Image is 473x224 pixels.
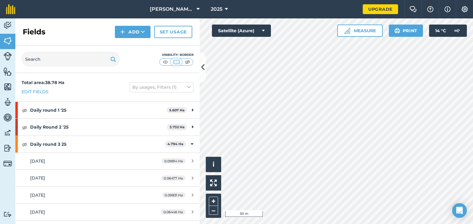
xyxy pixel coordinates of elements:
[3,211,12,217] img: svg+xml;base64,PD94bWwgdmVyc2lvbj0iMS4wIiBlbmNvZGluZz0idXRmLTgiPz4KPCEtLSBHZW5lcmF0b3I6IEFkb2JlIE...
[162,192,186,198] span: 0.09831 Ha
[451,25,463,37] img: svg+xml;base64,PD94bWwgdmVyc2lvbj0iMS4wIiBlbmNvZGluZz0idXRmLTgiPz4KPCEtLSBHZW5lcmF0b3I6IEFkb2JlIE...
[130,82,193,92] button: By usages, Filters (1)
[30,119,167,135] strong: Daily Round 2 '25
[30,136,165,153] strong: Daily round 3 25
[363,4,398,14] a: Upgrade
[170,125,185,129] strong: 3.732 Ha
[3,159,12,168] img: svg+xml;base64,PD94bWwgdmVyc2lvbj0iMS4wIiBlbmNvZGluZz0idXRmLTgiPz4KPCEtLSBHZW5lcmF0b3I6IEFkb2JlIE...
[22,106,27,114] img: svg+xml;base64,PHN2ZyB4bWxucz0iaHR0cDovL3d3dy53My5vcmcvMjAwMC9zdmciIHdpZHRoPSIxOCIgaGVpZ2h0PSIyNC...
[409,6,417,12] img: Two speech bubbles overlapping with the left bubble in the forefront
[150,6,194,13] span: [PERSON_NAME] Farm
[344,28,350,34] img: Ruler icon
[15,119,200,135] div: Daily Round 2 '253.732 Ha
[213,160,214,168] span: i
[21,52,120,67] input: Search
[6,4,15,14] img: fieldmargin Logo
[15,204,200,220] a: [DATE]0.06446 Ha
[162,59,169,65] img: svg+xml;base64,PHN2ZyB4bWxucz0iaHR0cDovL3d3dy53My5vcmcvMjAwMC9zdmciIHdpZHRoPSI1MCIgaGVpZ2h0PSI0MC...
[15,170,200,186] a: [DATE]0.06477 Ha
[3,128,12,137] img: svg+xml;base64,PD94bWwgdmVyc2lvbj0iMS4wIiBlbmNvZGluZz0idXRmLTgiPz4KPCEtLSBHZW5lcmF0b3I6IEFkb2JlIE...
[173,59,180,65] img: svg+xml;base64,PHN2ZyB4bWxucz0iaHR0cDovL3d3dy53My5vcmcvMjAwMC9zdmciIHdpZHRoPSI1MCIgaGVpZ2h0PSI0MC...
[389,25,423,37] button: Print
[394,27,400,34] img: svg+xml;base64,PHN2ZyB4bWxucz0iaHR0cDovL3d3dy53My5vcmcvMjAwMC9zdmciIHdpZHRoPSIxOSIgaGVpZ2h0PSIyNC...
[3,82,12,91] img: svg+xml;base64,PHN2ZyB4bWxucz0iaHR0cDovL3d3dy53My5vcmcvMjAwMC9zdmciIHdpZHRoPSI1NiIgaGVpZ2h0PSI2MC...
[30,192,45,198] span: [DATE]
[167,142,183,146] strong: 4.794 Ha
[429,25,467,37] button: 14 °C
[15,187,200,203] a: [DATE]0.09831 Ha
[212,25,271,37] button: Satellite (Azure)
[161,209,186,214] span: 0.06446 Ha
[30,102,166,118] strong: Daily round 1 '25
[3,144,12,153] img: svg+xml;base64,PD94bWwgdmVyc2lvbj0iMS4wIiBlbmNvZGluZz0idXRmLTgiPz4KPCEtLSBHZW5lcmF0b3I6IEFkb2JlIE...
[209,206,218,215] button: –
[21,80,64,85] strong: Total area : 38.78 Ha
[110,56,116,63] img: svg+xml;base64,PHN2ZyB4bWxucz0iaHR0cDovL3d3dy53My5vcmcvMjAwMC9zdmciIHdpZHRoPSIxOSIgaGVpZ2h0PSIyNC...
[154,26,192,38] a: Set usage
[3,98,12,107] img: svg+xml;base64,PD94bWwgdmVyc2lvbj0iMS4wIiBlbmNvZGluZz0idXRmLTgiPz4KPCEtLSBHZW5lcmF0b3I6IEFkb2JlIE...
[210,180,217,186] img: Four arrows, one pointing top left, one top right, one bottom right and the last bottom left
[206,157,221,172] button: i
[162,158,186,164] span: 0.09814 Ha
[22,141,27,148] img: svg+xml;base64,PHN2ZyB4bWxucz0iaHR0cDovL3d3dy53My5vcmcvMjAwMC9zdmciIHdpZHRoPSIxOCIgaGVpZ2h0PSIyNC...
[3,21,12,30] img: svg+xml;base64,PD94bWwgdmVyc2lvbj0iMS4wIiBlbmNvZGluZz0idXRmLTgiPz4KPCEtLSBHZW5lcmF0b3I6IEFkb2JlIE...
[211,6,222,13] span: 2025
[461,6,468,12] img: A cog icon
[444,6,451,13] img: svg+xml;base64,PHN2ZyB4bWxucz0iaHR0cDovL3d3dy53My5vcmcvMjAwMC9zdmciIHdpZHRoPSIxNyIgaGVpZ2h0PSIxNy...
[427,6,434,12] img: A question mark icon
[3,36,12,45] img: svg+xml;base64,PHN2ZyB4bWxucz0iaHR0cDovL3d3dy53My5vcmcvMjAwMC9zdmciIHdpZHRoPSI1NiIgaGVpZ2h0PSI2MC...
[15,153,200,169] a: [DATE]0.09814 Ha
[452,203,467,218] div: Open Intercom Messenger
[169,108,185,112] strong: 5.607 Ha
[159,52,193,57] div: Visibility: Border
[22,124,27,131] img: svg+xml;base64,PHN2ZyB4bWxucz0iaHR0cDovL3d3dy53My5vcmcvMjAwMC9zdmciIHdpZHRoPSIxOCIgaGVpZ2h0PSIyNC...
[120,28,125,36] img: svg+xml;base64,PHN2ZyB4bWxucz0iaHR0cDovL3d3dy53My5vcmcvMjAwMC9zdmciIHdpZHRoPSIxNCIgaGVpZ2h0PSIyNC...
[30,175,45,181] span: [DATE]
[209,197,218,206] button: +
[3,52,12,60] img: svg+xml;base64,PD94bWwgdmVyc2lvbj0iMS4wIiBlbmNvZGluZz0idXRmLTgiPz4KPCEtLSBHZW5lcmF0b3I6IEFkb2JlIE...
[337,25,383,37] button: Measure
[435,25,446,37] span: 14 ° C
[21,88,49,95] a: Edit fields
[115,26,150,38] button: Add
[15,102,200,118] div: Daily round 1 '255.607 Ha
[30,158,45,164] span: [DATE]
[161,176,186,181] span: 0.06477 Ha
[3,67,12,76] img: svg+xml;base64,PHN2ZyB4bWxucz0iaHR0cDovL3d3dy53My5vcmcvMjAwMC9zdmciIHdpZHRoPSI1NiIgaGVpZ2h0PSI2MC...
[184,59,191,65] img: svg+xml;base64,PHN2ZyB4bWxucz0iaHR0cDovL3d3dy53My5vcmcvMjAwMC9zdmciIHdpZHRoPSI1MCIgaGVpZ2h0PSI0MC...
[30,209,45,215] span: [DATE]
[3,113,12,122] img: svg+xml;base64,PD94bWwgdmVyc2lvbj0iMS4wIiBlbmNvZGluZz0idXRmLTgiPz4KPCEtLSBHZW5lcmF0b3I6IEFkb2JlIE...
[15,136,200,153] div: Daily round 3 254.794 Ha
[23,27,45,37] h2: Fields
